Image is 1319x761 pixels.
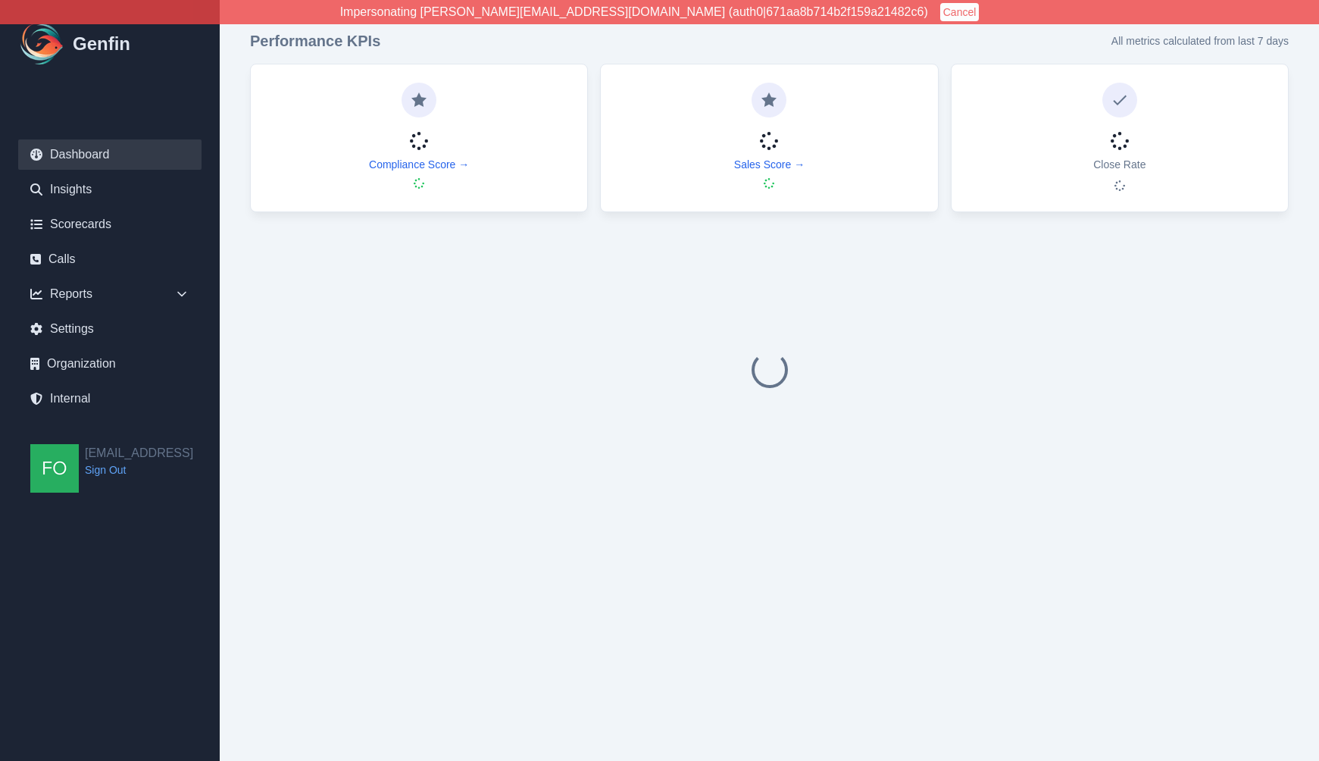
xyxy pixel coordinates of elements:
[18,209,202,240] a: Scorecards
[18,244,202,274] a: Calls
[18,20,67,68] img: Logo
[734,157,805,172] a: Sales Score →
[1111,33,1289,49] p: All metrics calculated from last 7 days
[85,462,193,478] a: Sign Out
[18,279,202,309] div: Reports
[18,349,202,379] a: Organization
[1093,157,1146,172] p: Close Rate
[30,444,79,493] img: founders@genfin.ai
[18,174,202,205] a: Insights
[85,444,193,462] h2: [EMAIL_ADDRESS]
[73,32,130,56] h1: Genfin
[18,314,202,344] a: Settings
[18,384,202,414] a: Internal
[250,30,380,52] h3: Performance KPIs
[940,3,980,21] button: Cancel
[369,157,469,172] a: Compliance Score →
[18,139,202,170] a: Dashboard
